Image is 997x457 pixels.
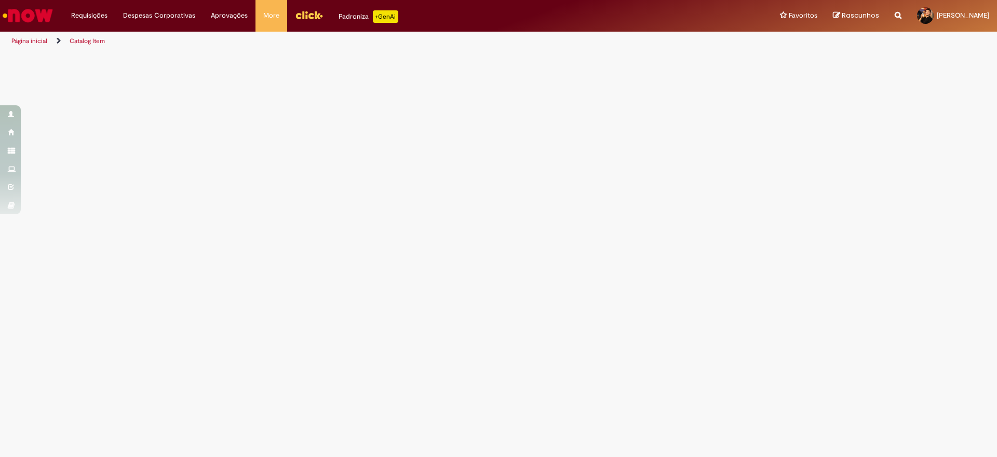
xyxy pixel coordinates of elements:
[211,10,248,21] span: Aprovações
[70,37,105,45] a: Catalog Item
[123,10,195,21] span: Despesas Corporativas
[1,5,55,26] img: ServiceNow
[842,10,879,20] span: Rascunhos
[373,10,398,23] p: +GenAi
[263,10,279,21] span: More
[789,10,817,21] span: Favoritos
[71,10,107,21] span: Requisições
[11,37,47,45] a: Página inicial
[937,11,989,20] span: [PERSON_NAME]
[8,32,657,51] ul: Trilhas de página
[339,10,398,23] div: Padroniza
[295,7,323,23] img: click_logo_yellow_360x200.png
[833,11,879,21] a: Rascunhos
